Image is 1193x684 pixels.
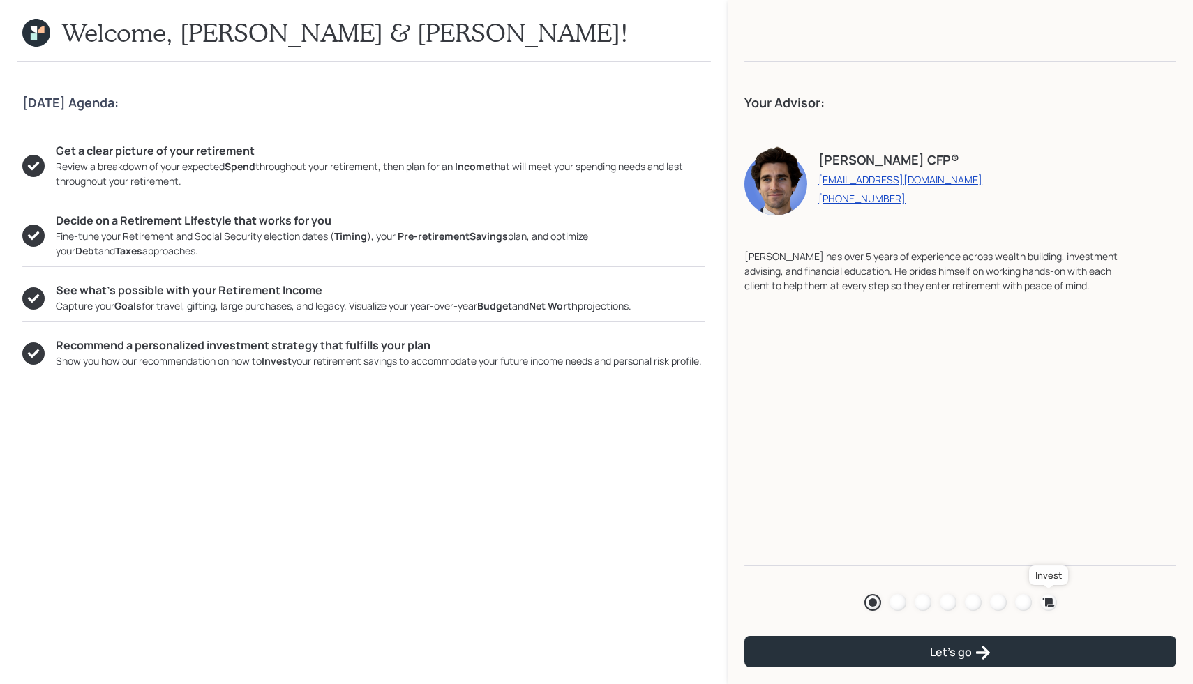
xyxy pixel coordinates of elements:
div: Show you how our recommendation on how to your retirement savings to accommodate your future inco... [56,354,702,368]
b: Budget [477,299,512,312]
b: Goals [114,299,142,312]
b: Invest [262,354,292,367]
div: Capture your for travel, gifting, large purchases, and legacy. Visualize your year-over-year and ... [56,298,631,313]
b: Pre-retirement [398,229,470,243]
b: Net Worth [529,299,578,312]
h5: Recommend a personalized investment strategy that fulfills your plan [56,339,702,352]
h4: Your Advisor: [744,96,1176,111]
h5: Get a clear picture of your retirement [56,144,705,158]
b: Income [455,160,490,173]
div: [PERSON_NAME] has over 5 years of experience across wealth building, investment advising, and fin... [744,249,1120,293]
a: [PHONE_NUMBER] [818,192,982,205]
div: Fine-tune your Retirement and Social Security election dates ( ), your plan, and optimize your an... [56,229,705,258]
button: Let's go [744,636,1176,667]
a: [EMAIL_ADDRESS][DOMAIN_NAME] [818,173,982,186]
h4: [DATE] Agenda: [22,96,705,111]
b: Taxes [115,244,142,257]
img: harrison-schaefer-headshot-2.png [744,146,807,215]
div: Review a breakdown of your expected throughout your retirement, then plan for an that will meet y... [56,159,705,188]
b: Debt [75,244,98,257]
b: Savings [470,229,508,243]
h4: [PERSON_NAME] CFP® [818,153,982,168]
h5: Decide on a Retirement Lifestyle that works for you [56,214,705,227]
div: Let's go [930,644,991,661]
b: Spend [225,160,255,173]
h5: See what’s possible with your Retirement Income [56,284,631,297]
b: Timing [334,229,367,243]
h1: Welcome, [PERSON_NAME] & [PERSON_NAME]! [61,17,629,47]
